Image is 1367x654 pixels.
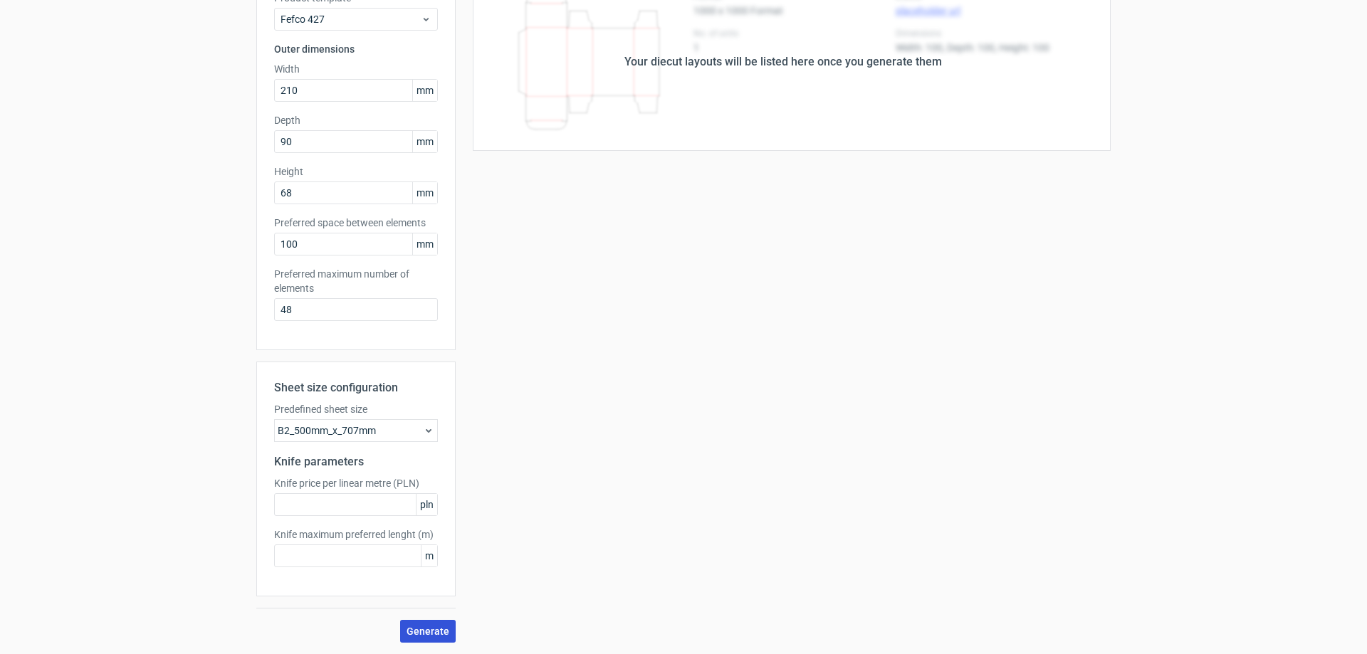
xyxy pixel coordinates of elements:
span: mm [412,80,437,101]
label: Depth [274,113,438,127]
span: pln [416,494,437,515]
label: Knife price per linear metre (PLN) [274,476,438,490]
span: Generate [407,626,449,636]
label: Height [274,164,438,179]
h2: Knife parameters [274,453,438,470]
label: Preferred maximum number of elements [274,267,438,295]
div: Your diecut layouts will be listed here once you generate them [624,53,942,70]
div: B2_500mm_x_707mm [274,419,438,442]
h3: Outer dimensions [274,42,438,56]
span: mm [412,233,437,255]
label: Knife maximum preferred lenght (m) [274,527,438,542]
h2: Sheet size configuration [274,379,438,396]
span: mm [412,131,437,152]
span: m [421,545,437,566]
label: Width [274,62,438,76]
label: Preferred space between elements [274,216,438,230]
button: Generate [400,620,456,643]
span: Fefco 427 [281,12,421,26]
span: mm [412,182,437,204]
label: Predefined sheet size [274,402,438,416]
